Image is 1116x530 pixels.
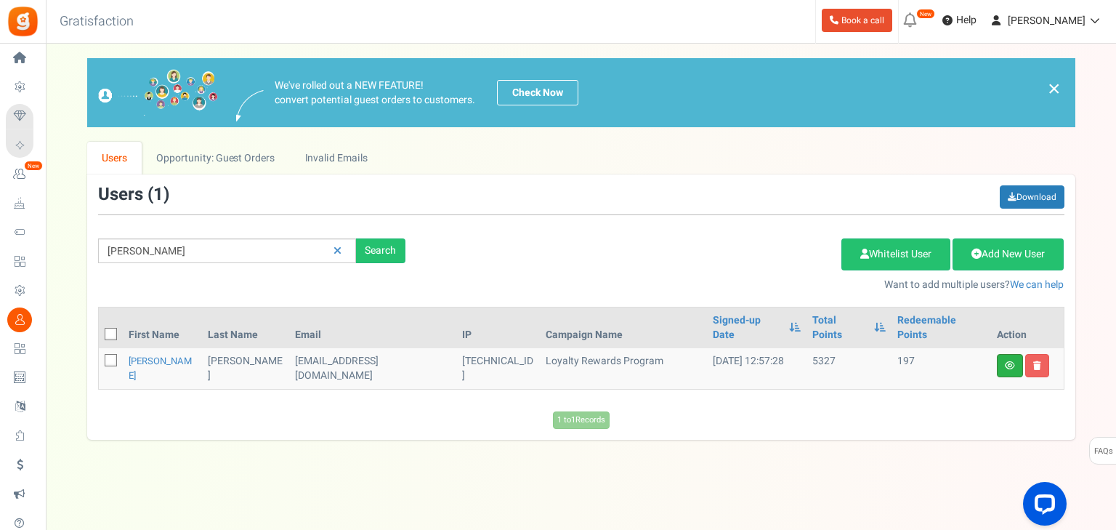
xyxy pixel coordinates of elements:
[1000,185,1064,209] a: Download
[98,185,169,204] h3: Users ( )
[289,348,456,389] td: customer
[98,69,218,116] img: images
[1008,13,1085,28] span: [PERSON_NAME]
[456,348,540,389] td: [TECHNICAL_ID]
[1033,361,1041,370] i: Delete user
[841,238,950,270] a: Whitelist User
[1093,438,1113,465] span: FAQs
[6,162,39,187] a: New
[713,313,783,342] a: Signed-up Date
[1005,361,1015,370] i: View details
[142,142,289,174] a: Opportunity: Guest Orders
[290,142,382,174] a: Invalid Emails
[806,348,891,389] td: 5327
[98,238,356,263] input: Search by email or name
[24,161,43,171] em: New
[953,238,1064,270] a: Add New User
[822,9,892,32] a: Book a call
[236,90,264,121] img: images
[897,313,985,342] a: Redeemable Points
[202,308,288,348] th: Last Name
[812,313,866,342] a: Total Points
[356,238,405,263] div: Search
[1048,80,1061,97] a: ×
[937,9,982,32] a: Help
[1010,277,1064,292] a: We can help
[202,348,288,389] td: [PERSON_NAME]
[916,9,935,19] em: New
[153,182,163,207] span: 1
[540,308,707,348] th: Campaign Name
[129,354,192,382] a: [PERSON_NAME]
[891,348,991,389] td: 197
[326,238,349,264] a: Reset
[123,308,203,348] th: First Name
[991,308,1064,348] th: Action
[497,80,578,105] a: Check Now
[275,79,475,108] p: We've rolled out a NEW FEATURE! convert potential guest orders to customers.
[289,308,456,348] th: Email
[707,348,807,389] td: [DATE] 12:57:28
[427,278,1064,292] p: Want to add multiple users?
[456,308,540,348] th: IP
[87,142,142,174] a: Users
[540,348,707,389] td: Loyalty Rewards Program
[7,5,39,38] img: Gratisfaction
[44,7,150,36] h3: Gratisfaction
[953,13,976,28] span: Help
